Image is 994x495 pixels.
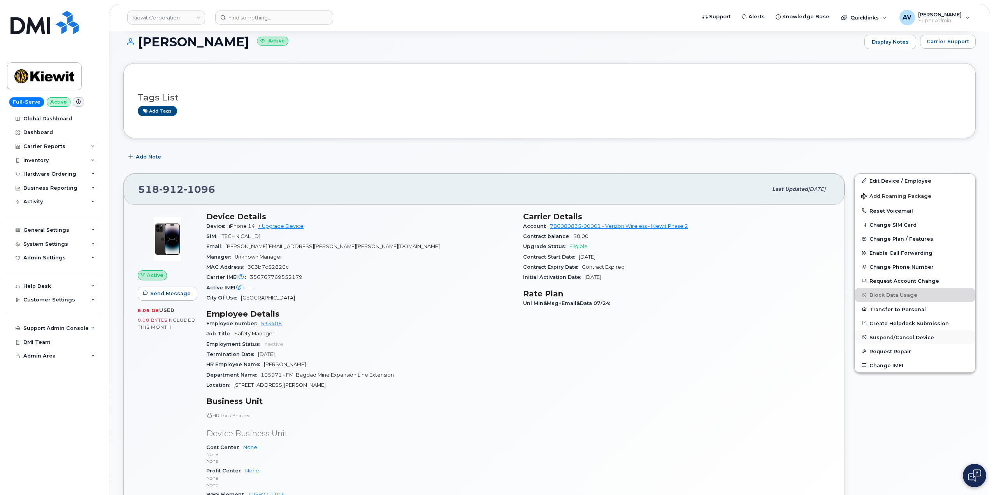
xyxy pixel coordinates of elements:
[206,285,248,291] span: Active IMEI
[258,351,275,357] span: [DATE]
[138,183,215,195] span: 518
[206,458,514,464] p: None
[869,250,933,256] span: Enable Call Forwarding
[234,382,326,388] span: [STREET_ADDRESS][PERSON_NAME]
[184,183,215,195] span: 1096
[782,13,829,21] span: Knowledge Base
[206,321,261,326] span: Employee number
[248,264,289,270] span: 303b7c52826c
[855,232,975,246] button: Change Plan / Features
[569,243,588,249] span: Eligible
[855,316,975,330] a: Create Helpdesk Submission
[206,233,220,239] span: SIM
[206,481,514,488] p: None
[573,233,588,239] span: $0.00
[206,331,234,336] span: Job Title
[855,174,975,188] a: Edit Device / Employee
[523,223,550,229] span: Account
[229,223,255,229] span: iPhone 14
[697,9,736,25] a: Support
[206,223,229,229] span: Device
[235,254,282,260] span: Unknown Manager
[206,451,514,458] p: None
[582,264,625,270] span: Contract Expired
[855,204,975,218] button: Reset Voicemail
[523,300,614,306] span: Unl Min&Msg+Email&Data 07/24
[579,254,595,260] span: [DATE]
[918,18,962,24] span: Super Admin
[927,38,969,45] span: Carrier Support
[234,331,274,336] span: Safety Manager
[257,37,288,46] small: Active
[206,475,514,481] p: None
[258,223,304,229] a: + Upgrade Device
[550,223,688,229] a: 786080835-00001 - Verizon Wireless - Kiewit Phase 2
[138,106,177,116] a: Add tags
[159,307,175,313] span: used
[248,285,253,291] span: —
[869,334,934,340] span: Suspend/Cancel Device
[903,13,911,22] span: AV
[855,218,975,232] button: Change SIM Card
[206,341,263,347] span: Employment Status
[250,274,302,280] span: 356767769552179
[523,274,585,280] span: Initial Activation Date
[855,358,975,372] button: Change IMEI
[264,361,306,367] span: [PERSON_NAME]
[138,93,961,102] h3: Tags List
[206,351,258,357] span: Termination Date
[123,150,168,164] button: Add Note
[855,188,975,204] button: Add Roaming Package
[220,233,260,239] span: [TECHNICAL_ID]
[138,317,196,330] span: included this month
[523,289,831,298] h3: Rate Plan
[968,469,981,482] img: Open chat
[206,444,243,450] span: Cost Center
[138,317,167,323] span: 0.00 Bytes
[855,246,975,260] button: Enable Call Forwarding
[206,243,225,249] span: Email
[894,10,975,25] div: Artem Volkov
[920,35,976,49] button: Carrier Support
[206,212,514,221] h3: Device Details
[136,153,161,160] span: Add Note
[138,287,197,301] button: Send Message
[523,243,569,249] span: Upgrade Status
[770,9,835,25] a: Knowledge Base
[206,428,514,439] p: Device Business Unit
[245,468,259,474] a: None
[206,468,245,474] span: Profit Center
[861,193,931,201] span: Add Roaming Package
[206,309,514,319] h3: Employee Details
[855,344,975,358] button: Request Repair
[206,264,248,270] span: MAC Address
[243,444,257,450] a: None
[864,35,916,49] a: Display Notes
[225,243,440,249] span: [PERSON_NAME][EMAIL_ADDRESS][PERSON_NAME][PERSON_NAME][DOMAIN_NAME]
[261,321,282,326] a: 533406
[736,9,770,25] a: Alerts
[206,396,514,406] h3: Business Unit
[585,274,601,280] span: [DATE]
[206,274,250,280] span: Carrier IMEI
[144,216,191,262] img: image20231002-3703462-njx0qo.jpeg
[709,13,731,21] span: Support
[850,14,879,21] span: Quicklinks
[748,13,765,21] span: Alerts
[241,295,295,301] span: [GEOGRAPHIC_DATA]
[206,295,241,301] span: City Of Use
[523,212,831,221] h3: Carrier Details
[206,254,235,260] span: Manager
[123,35,861,49] h1: [PERSON_NAME]
[855,260,975,274] button: Change Phone Number
[772,186,808,192] span: Last updated
[855,274,975,288] button: Request Account Change
[523,233,573,239] span: Contract balance
[215,11,333,25] input: Find something...
[138,308,159,313] span: 6.06 GB
[855,330,975,344] button: Suspend/Cancel Device
[855,288,975,302] button: Block Data Usage
[918,11,962,18] span: [PERSON_NAME]
[159,183,184,195] span: 912
[206,372,261,378] span: Department Name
